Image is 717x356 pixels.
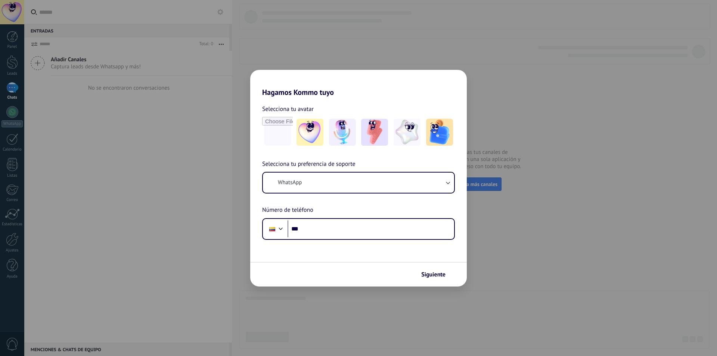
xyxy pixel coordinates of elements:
img: -1.jpeg [297,119,323,146]
span: Selecciona tu avatar [262,104,314,114]
div: Colombia: + 57 [265,221,279,237]
h2: Hagamos Kommo tuyo [250,70,467,97]
span: Siguiente [421,272,446,277]
img: -4.jpeg [394,119,420,146]
span: Selecciona tu preferencia de soporte [262,160,356,169]
button: Siguiente [418,268,456,281]
span: Número de teléfono [262,205,313,215]
button: WhatsApp [263,173,454,193]
img: -5.jpeg [426,119,453,146]
img: -3.jpeg [361,119,388,146]
img: -2.jpeg [329,119,356,146]
span: WhatsApp [278,179,302,186]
